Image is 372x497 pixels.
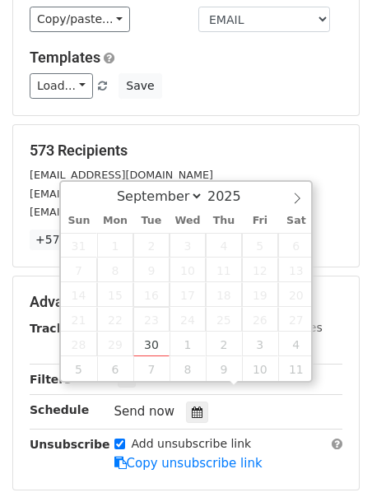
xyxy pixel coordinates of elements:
span: October 3, 2025 [242,332,278,356]
strong: Tracking [30,322,85,335]
span: September 5, 2025 [242,233,278,258]
span: September 13, 2025 [278,258,314,282]
span: September 3, 2025 [170,233,206,258]
span: August 31, 2025 [61,233,97,258]
span: October 2, 2025 [206,332,242,356]
span: Mon [97,216,133,226]
span: September 22, 2025 [97,307,133,332]
a: Copy unsubscribe link [114,456,263,471]
span: September 17, 2025 [170,282,206,307]
span: September 26, 2025 [242,307,278,332]
span: September 6, 2025 [278,233,314,258]
span: Fri [242,216,278,226]
a: Load... [30,73,93,99]
span: October 6, 2025 [97,356,133,381]
span: October 7, 2025 [133,356,170,381]
span: September 7, 2025 [61,258,97,282]
span: September 21, 2025 [61,307,97,332]
span: September 20, 2025 [278,282,314,307]
span: September 4, 2025 [206,233,242,258]
label: UTM Codes [258,319,322,337]
h5: Advanced [30,293,342,311]
span: September 30, 2025 [133,332,170,356]
span: September 19, 2025 [242,282,278,307]
button: Save [119,73,161,99]
small: [EMAIL_ADDRESS][DOMAIN_NAME] [30,206,213,218]
span: September 14, 2025 [61,282,97,307]
span: Send now [114,404,175,419]
label: Add unsubscribe link [132,435,252,453]
span: September 18, 2025 [206,282,242,307]
h5: 573 Recipients [30,142,342,160]
span: September 25, 2025 [206,307,242,332]
span: October 1, 2025 [170,332,206,356]
input: Year [203,188,263,204]
span: September 8, 2025 [97,258,133,282]
a: Templates [30,49,100,66]
span: September 11, 2025 [206,258,242,282]
span: October 11, 2025 [278,356,314,381]
span: October 4, 2025 [278,332,314,356]
span: Sun [61,216,97,226]
span: September 10, 2025 [170,258,206,282]
span: September 24, 2025 [170,307,206,332]
span: Thu [206,216,242,226]
span: September 2, 2025 [133,233,170,258]
a: Copy/paste... [30,7,130,32]
span: September 15, 2025 [97,282,133,307]
span: Tue [133,216,170,226]
strong: Unsubscribe [30,438,110,451]
small: [EMAIL_ADDRESS][DOMAIN_NAME] [30,188,213,200]
strong: Filters [30,373,72,386]
span: October 9, 2025 [206,356,242,381]
span: September 1, 2025 [97,233,133,258]
span: September 9, 2025 [133,258,170,282]
span: October 5, 2025 [61,356,97,381]
span: September 16, 2025 [133,282,170,307]
span: September 23, 2025 [133,307,170,332]
span: October 8, 2025 [170,356,206,381]
span: September 28, 2025 [61,332,97,356]
span: September 29, 2025 [97,332,133,356]
span: September 27, 2025 [278,307,314,332]
iframe: Chat Widget [290,418,372,497]
span: September 12, 2025 [242,258,278,282]
span: Sat [278,216,314,226]
a: +570 more [30,230,106,250]
span: October 10, 2025 [242,356,278,381]
span: Wed [170,216,206,226]
small: [EMAIL_ADDRESS][DOMAIN_NAME] [30,169,213,181]
strong: Schedule [30,403,89,416]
